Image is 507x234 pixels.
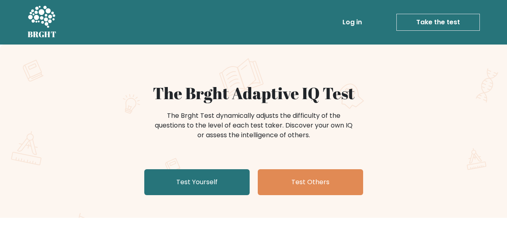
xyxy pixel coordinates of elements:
a: Test Others [258,169,363,195]
a: BRGHT [28,3,57,41]
h1: The Brght Adaptive IQ Test [56,83,451,103]
a: Test Yourself [144,169,250,195]
div: The Brght Test dynamically adjusts the difficulty of the questions to the level of each test take... [152,111,355,140]
a: Log in [339,14,365,30]
h5: BRGHT [28,30,57,39]
a: Take the test [396,14,480,31]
